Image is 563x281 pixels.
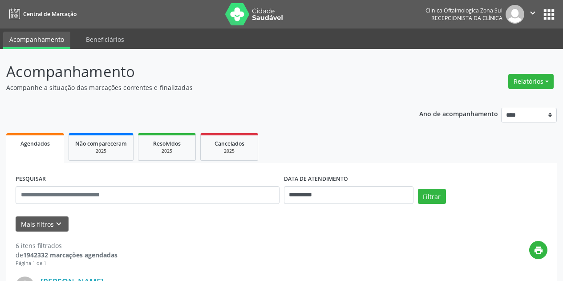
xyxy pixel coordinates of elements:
span: Recepcionista da clínica [431,14,502,22]
div: Clinica Oftalmologica Zona Sul [425,7,502,14]
div: 2025 [207,148,251,155]
i: keyboard_arrow_down [54,219,64,229]
i: print [534,245,543,255]
p: Acompanhamento [6,61,392,83]
button: print [529,241,547,259]
div: 2025 [145,148,189,155]
span: Central de Marcação [23,10,77,18]
button: Mais filtroskeyboard_arrow_down [16,216,69,232]
div: 6 itens filtrados [16,241,117,250]
span: Não compareceram [75,140,127,147]
strong: 1942332 marcações agendadas [23,251,117,259]
div: Página 1 de 1 [16,260,117,267]
span: Agendados [20,140,50,147]
i:  [528,8,538,18]
a: Beneficiários [80,32,130,47]
div: de [16,250,117,260]
span: Resolvidos [153,140,181,147]
button:  [524,5,541,24]
label: PESQUISAR [16,172,46,186]
button: Relatórios [508,74,554,89]
div: 2025 [75,148,127,155]
span: Cancelados [215,140,244,147]
button: Filtrar [418,189,446,204]
button: apps [541,7,557,22]
a: Acompanhamento [3,32,70,49]
img: img [506,5,524,24]
p: Acompanhe a situação das marcações correntes e finalizadas [6,83,392,92]
label: DATA DE ATENDIMENTO [284,172,348,186]
a: Central de Marcação [6,7,77,21]
p: Ano de acompanhamento [419,108,498,119]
